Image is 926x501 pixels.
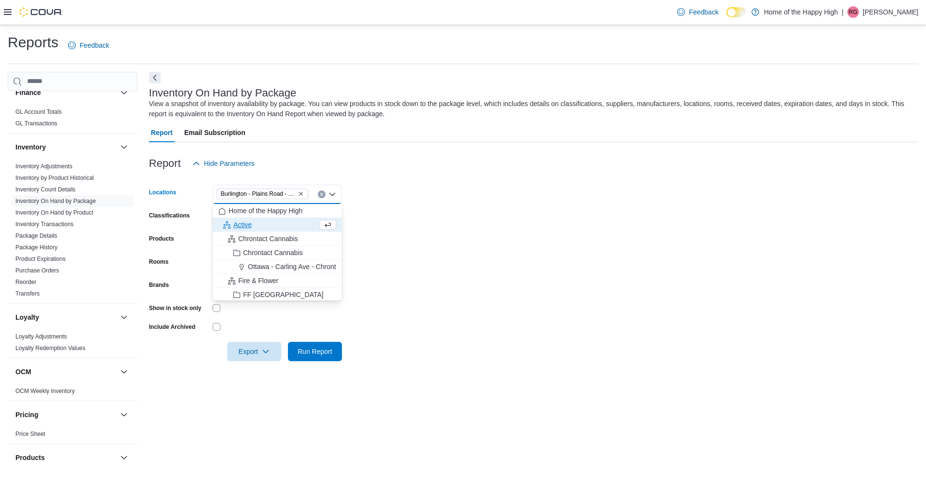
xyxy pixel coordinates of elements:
button: Hide Parameters [189,154,259,173]
span: Package Details [15,232,57,240]
span: Reorder [15,278,36,286]
button: Pricing [118,409,130,420]
a: OCM Weekly Inventory [15,388,75,394]
h3: Loyalty [15,312,39,322]
span: Inventory Adjustments [15,162,72,170]
span: Hide Parameters [204,159,255,168]
a: Price Sheet [15,431,45,437]
span: GL Account Totals [15,108,62,116]
a: GL Transactions [15,120,57,127]
a: Inventory Adjustments [15,163,72,170]
button: Inventory [118,141,130,153]
button: Pricing [15,410,116,420]
button: Fire & Flower [213,274,342,288]
div: View a snapshot of inventory availability by package. You can view products in stock down to the ... [149,99,913,119]
button: Finance [118,87,130,98]
button: Chrontact Cannabis [213,246,342,260]
a: Inventory Transactions [15,221,74,228]
a: Feedback [64,36,113,55]
div: Loyalty [8,331,137,358]
button: Loyalty [118,311,130,323]
span: FF [GEOGRAPHIC_DATA] [243,290,324,299]
a: Feedback [673,2,722,22]
button: Products [15,453,116,462]
button: Finance [15,88,116,97]
div: Inventory [8,161,137,303]
span: Loyalty Redemption Values [15,344,85,352]
p: [PERSON_NAME] [863,6,918,18]
div: Riley Groulx [847,6,859,18]
h3: OCM [15,367,31,377]
span: Chrontact Cannabis [238,234,298,244]
a: Transfers [15,290,40,297]
span: Feedback [689,7,718,17]
label: Include Archived [149,323,195,331]
a: Reorder [15,279,36,285]
label: Locations [149,189,177,196]
span: Report [151,123,173,142]
h3: Inventory On Hand by Package [149,87,297,99]
button: Export [227,342,281,361]
button: Active [213,218,342,232]
a: Product Expirations [15,256,66,262]
button: OCM [118,366,130,378]
span: Ottawa - Carling Ave - Chrontact Cannabis [248,262,375,271]
div: Finance [8,106,137,133]
h1: Reports [8,33,58,52]
h3: Pricing [15,410,38,420]
a: Inventory On Hand by Package [15,198,96,204]
button: Chrontact Cannabis [213,232,342,246]
span: OCM Weekly Inventory [15,387,75,395]
img: Cova [19,7,63,17]
a: Inventory On Hand by Product [15,209,93,216]
button: Run Report [288,342,342,361]
a: Inventory by Product Historical [15,175,94,181]
button: Products [118,452,130,463]
span: Email Subscription [184,123,245,142]
span: RG [849,6,858,18]
h3: Products [15,453,45,462]
span: Chrontact Cannabis [243,248,303,257]
span: Price Sheet [15,430,45,438]
a: GL Account Totals [15,108,62,115]
span: Inventory by Product Historical [15,174,94,182]
span: Fire & Flower [238,276,278,285]
a: Package History [15,244,57,251]
button: Remove Burlington - Plains Road - Friendly Stranger from selection in this group [298,191,304,197]
span: Product Expirations [15,255,66,263]
label: Show in stock only [149,304,202,312]
button: Loyalty [15,312,116,322]
label: Products [149,235,174,243]
div: Pricing [8,428,137,444]
button: Home of the Happy High [213,204,342,218]
button: Inventory [15,142,116,152]
p: Home of the Happy High [764,6,838,18]
label: Brands [149,281,169,289]
a: Loyalty Adjustments [15,333,67,340]
button: Next [149,72,161,83]
span: Feedback [80,41,109,50]
h3: Finance [15,88,41,97]
h3: Inventory [15,142,46,152]
a: Purchase Orders [15,267,59,274]
span: Inventory Transactions [15,220,74,228]
span: Burlington - Plains Road - Friendly Stranger [217,189,308,199]
span: Inventory On Hand by Package [15,197,96,205]
span: Home of the Happy High [229,206,302,216]
button: OCM [15,367,116,377]
button: Ottawa - Carling Ave - Chrontact Cannabis [213,260,342,274]
a: Inventory Count Details [15,186,76,193]
p: | [842,6,844,18]
label: Classifications [149,212,190,219]
span: Burlington - Plains Road - Friendly Stranger [221,189,296,199]
span: Package History [15,244,57,251]
span: Run Report [298,347,332,356]
div: OCM [8,385,137,401]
